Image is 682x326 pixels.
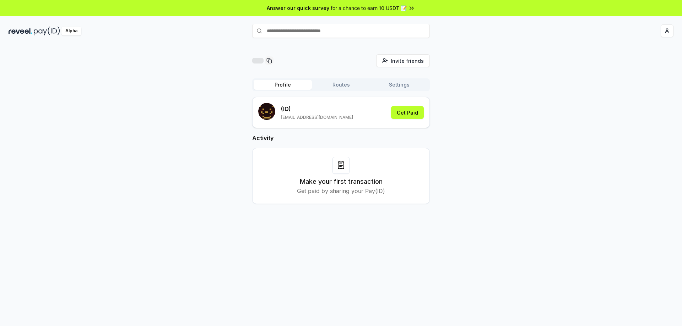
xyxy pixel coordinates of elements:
[9,27,32,35] img: reveel_dark
[34,27,60,35] img: pay_id
[267,4,329,12] span: Answer our quick survey
[370,80,428,90] button: Settings
[252,134,430,142] h2: Activity
[281,105,353,113] p: (ID)
[391,57,424,65] span: Invite friends
[281,115,353,120] p: [EMAIL_ADDRESS][DOMAIN_NAME]
[312,80,370,90] button: Routes
[300,177,383,187] h3: Make your first transaction
[391,106,424,119] button: Get Paid
[331,4,407,12] span: for a chance to earn 10 USDT 📝
[254,80,312,90] button: Profile
[297,187,385,195] p: Get paid by sharing your Pay(ID)
[376,54,430,67] button: Invite friends
[61,27,81,35] div: Alpha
